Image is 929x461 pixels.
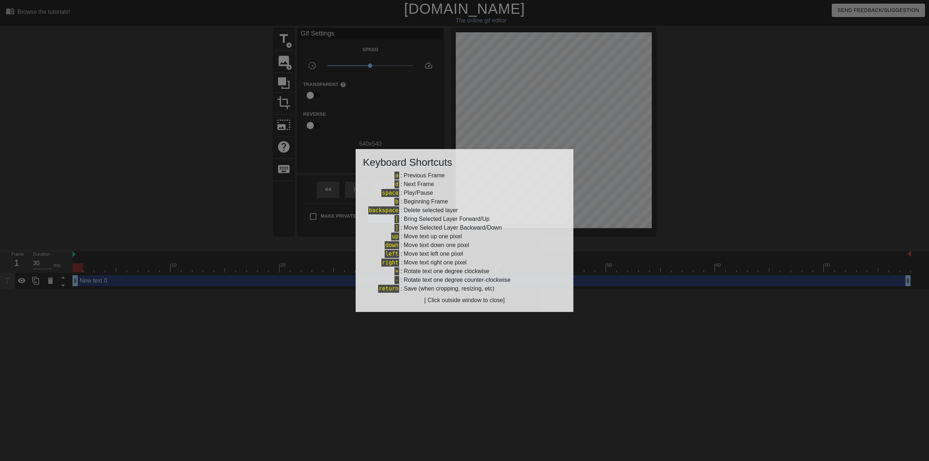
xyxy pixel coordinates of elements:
div: : [363,197,566,206]
div: Move text up one pixel [404,232,462,241]
span: backspace [368,206,399,214]
div: : [363,276,566,284]
div: : [363,171,566,180]
span: down [385,241,399,249]
div: : [363,258,566,267]
span: up [391,232,399,240]
div: : [363,215,566,223]
div: : [363,206,566,215]
div: Move text left one pixel [404,250,463,258]
div: Rotate text one degree counter-clockwise [404,276,510,284]
span: ] [394,224,399,232]
div: Save (when cropping, resizing, etc) [404,284,494,293]
div: Play/Pause [404,189,433,197]
div: Rotate text one degree clockwise [404,267,489,276]
span: return [378,285,399,293]
div: Beginning Frame [404,197,448,206]
span: space [381,189,399,197]
span: d [394,180,399,188]
div: : [363,223,566,232]
div: [ Click outside window to close] [363,296,566,305]
div: Move text right one pixel [404,258,466,267]
span: [ [394,215,399,223]
span: - [394,276,399,284]
div: : [363,232,566,241]
div: Move Selected Layer Backward/Down [404,223,502,232]
div: Next Frame [404,180,434,189]
div: Bring Selected Layer Forward/Up [404,215,490,223]
div: : [363,267,566,276]
div: : [363,250,566,258]
div: : [363,180,566,189]
div: Delete selected layer [404,206,458,215]
div: Previous Frame [404,171,445,180]
div: : [363,189,566,197]
h3: Keyboard Shortcuts [363,156,566,169]
span: + [394,267,399,275]
span: b [394,198,399,206]
span: left [385,250,399,258]
span: a [394,172,399,180]
div: : [363,284,566,293]
div: Move text down one pixel [404,241,469,250]
div: : [363,241,566,250]
span: right [381,259,399,267]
